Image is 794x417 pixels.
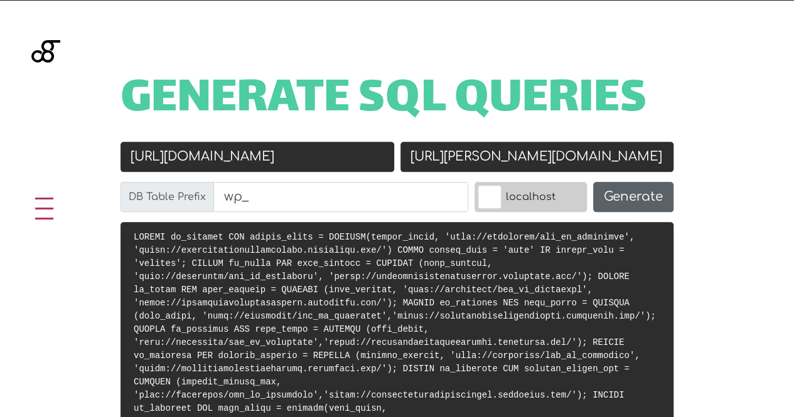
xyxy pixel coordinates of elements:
input: Old URL [121,142,394,172]
input: New URL [400,142,674,172]
label: DB Table Prefix [121,182,214,212]
label: localhost [475,182,587,212]
img: Blackgate [31,40,60,134]
span: Generate SQL Queries [121,81,647,120]
input: wp_ [213,182,468,212]
button: Generate [593,182,673,212]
